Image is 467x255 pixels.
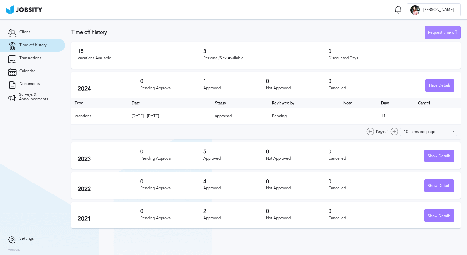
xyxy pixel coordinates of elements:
[340,98,378,108] th: Toggle SortBy
[140,179,203,184] h3: 0
[203,156,266,161] div: Approved
[203,78,266,84] h3: 1
[329,216,391,221] div: Cancelled
[378,98,415,108] th: Days
[203,49,329,54] h3: 3
[78,156,140,162] h2: 2023
[19,82,40,86] span: Documents
[266,149,329,155] h3: 0
[78,85,140,92] h2: 2024
[140,216,203,221] div: Pending Approval
[19,69,35,73] span: Calendar
[19,30,30,35] span: Client
[203,149,266,155] h3: 5
[203,208,266,214] h3: 2
[140,156,203,161] div: Pending Approval
[329,149,391,155] h3: 0
[425,26,460,39] div: Request time off
[329,179,391,184] h3: 0
[212,98,269,108] th: Toggle SortBy
[78,186,140,193] h2: 2022
[329,208,391,214] h3: 0
[266,186,329,191] div: Not Approved
[19,237,34,241] span: Settings
[140,208,203,214] h3: 0
[19,43,47,48] span: Time off history
[71,108,128,124] td: Vacations
[415,98,461,108] th: Cancel
[266,216,329,221] div: Not Approved
[6,5,42,14] img: ab4bad089aa723f57921c736e9817d99.png
[140,78,203,84] h3: 0
[266,156,329,161] div: Not Approved
[78,49,203,54] h3: 15
[425,180,454,193] div: Show Details
[140,149,203,155] h3: 0
[203,56,329,61] div: Personal/Sick Available
[424,209,454,222] button: Show Details
[203,179,266,184] h3: 4
[203,86,266,91] div: Approved
[8,248,20,252] label: Version:
[329,78,391,84] h3: 0
[425,26,461,39] button: Request time off
[329,186,391,191] div: Cancelled
[272,114,287,118] span: Pending
[424,179,454,192] button: Show Details
[329,56,454,61] div: Discounted Days
[140,86,203,91] div: Pending Approval
[420,8,457,12] span: [PERSON_NAME]
[212,108,269,124] td: approved
[78,56,203,61] div: Vacations Available
[407,3,461,16] button: S[PERSON_NAME]
[425,209,454,222] div: Show Details
[329,49,454,54] h3: 0
[329,86,391,91] div: Cancelled
[71,98,128,108] th: Type
[128,98,212,108] th: Toggle SortBy
[426,79,454,92] div: Hide Details
[329,156,391,161] div: Cancelled
[424,150,454,162] button: Show Details
[269,98,340,108] th: Toggle SortBy
[140,186,203,191] div: Pending Approval
[378,108,415,124] td: 11
[343,114,345,118] span: -
[376,129,389,134] span: Page: 1
[203,186,266,191] div: Approved
[266,86,329,91] div: Not Approved
[266,179,329,184] h3: 0
[19,93,57,102] span: Surveys & Announcements
[19,56,41,61] span: Transactions
[425,79,454,92] button: Hide Details
[203,216,266,221] div: Approved
[410,5,420,15] div: S
[71,29,425,35] h3: Time off history
[78,216,140,222] h2: 2021
[425,150,454,163] div: Show Details
[128,108,212,124] td: [DATE] - [DATE]
[266,78,329,84] h3: 0
[266,208,329,214] h3: 0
